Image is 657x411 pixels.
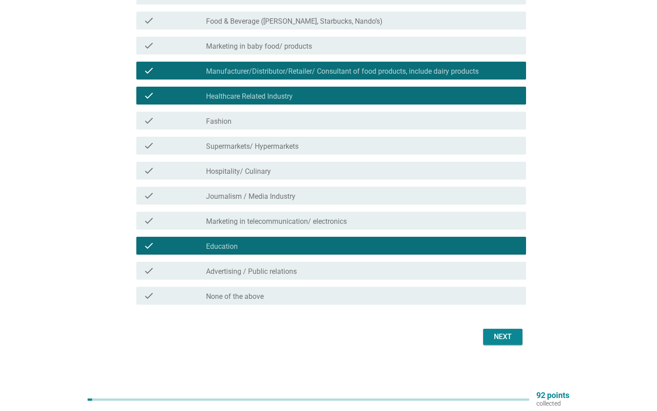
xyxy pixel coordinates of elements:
[143,190,154,201] i: check
[143,265,154,276] i: check
[206,217,347,226] label: Marketing in telecommunication/ electronics
[206,292,264,301] label: None of the above
[143,140,154,151] i: check
[206,42,312,51] label: Marketing in baby food/ products
[206,117,232,126] label: Fashion
[143,40,154,51] i: check
[206,142,299,151] label: Supermarkets/ Hypermarkets
[206,167,271,176] label: Hospitality/ Culinary
[143,15,154,26] i: check
[143,215,154,226] i: check
[536,391,569,399] p: 92 points
[143,90,154,101] i: check
[483,329,522,345] button: Next
[143,240,154,251] i: check
[143,165,154,176] i: check
[143,65,154,76] i: check
[143,290,154,301] i: check
[206,192,295,201] label: Journalism / Media Industry
[536,399,569,407] p: collected
[490,331,515,342] div: Next
[206,17,383,26] label: Food & Beverage ([PERSON_NAME], Starbucks, Nando’s)
[206,92,293,101] label: Healthcare Related Industry
[206,67,479,76] label: Manufacturer/Distributor/Retailer/ Consultant of food products, include dairy products
[206,242,238,251] label: Education
[143,115,154,126] i: check
[206,267,297,276] label: Advertising / Public relations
